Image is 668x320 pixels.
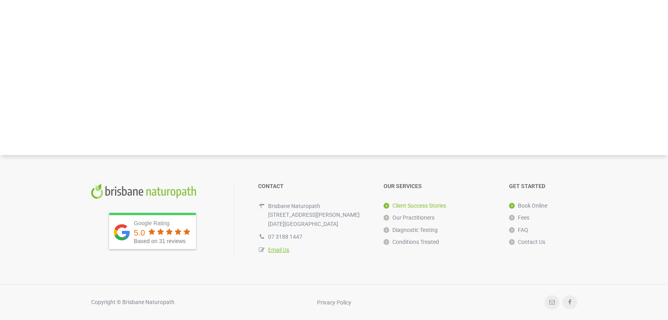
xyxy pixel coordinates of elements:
[509,236,545,248] a: Contact Us
[134,219,192,227] div: Google Rating
[545,295,559,309] a: Email
[134,238,186,244] span: Based on 31 reviews
[509,224,528,236] a: FAQ
[384,212,435,224] a: Our Practitioners
[509,212,529,224] a: Fees
[134,229,145,237] div: 5.0
[384,236,439,248] a: Conditions Treated
[268,247,289,253] a: Email Us
[509,183,577,190] h5: GET STARTED
[384,200,446,212] a: Client Success Stories
[562,295,577,309] a: Facebook
[317,299,351,305] a: Privacy Policy
[268,202,368,228] div: Brisbane Naturopath [STREET_ADDRESS][PERSON_NAME] [DATE][GEOGRAPHIC_DATA]
[91,298,174,306] div: Copyright © Brisbane Naturopath
[384,183,493,190] h5: OUR SERVICES
[268,232,368,241] div: 07 3188 1447
[509,200,547,212] a: Book Online
[91,183,197,199] img: Brisbane Naturopath Logo
[258,183,368,190] h5: CONTACT
[384,224,438,236] a: Diagnostic Testing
